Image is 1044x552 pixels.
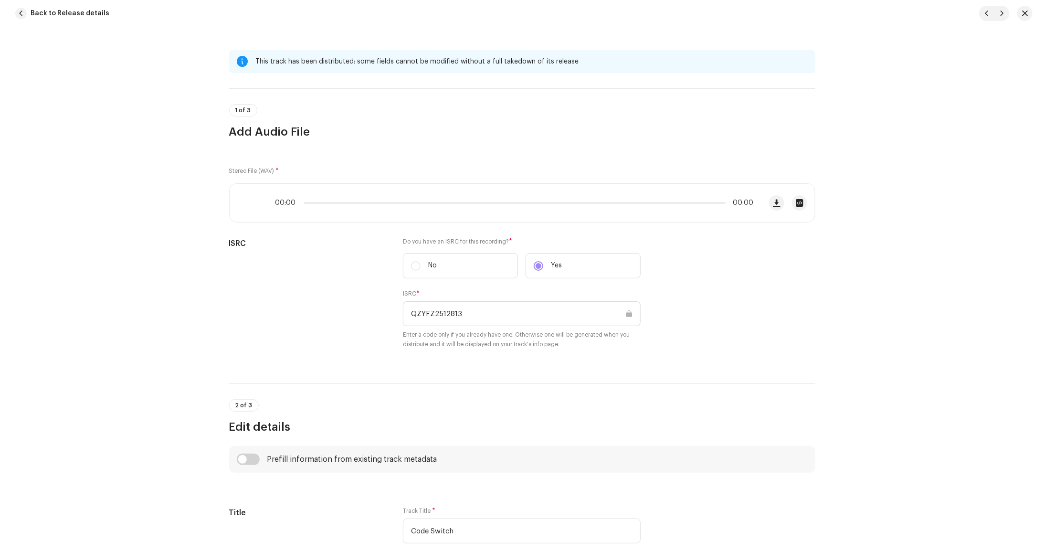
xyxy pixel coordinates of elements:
label: Do you have an ISRC for this recording? [403,238,641,245]
div: This track has been distributed: some fields cannot be modified without a full takedown of its re... [256,56,808,67]
small: Enter a code only if you already have one. Otherwise one will be generated when you distribute an... [403,330,641,349]
p: No [428,261,437,271]
span: 1 of 3 [235,107,251,113]
div: Prefill information from existing track metadata [267,456,437,463]
input: ABXYZ####### [403,301,641,326]
span: 2 of 3 [235,403,253,408]
h5: ISRC [229,238,388,249]
span: 00:00 [275,199,300,207]
p: Yes [551,261,562,271]
h3: Add Audio File [229,124,815,139]
span: 00:00 [729,199,754,207]
h3: Edit details [229,419,815,435]
label: ISRC [403,290,420,297]
small: Stereo File (WAV) [229,168,274,174]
